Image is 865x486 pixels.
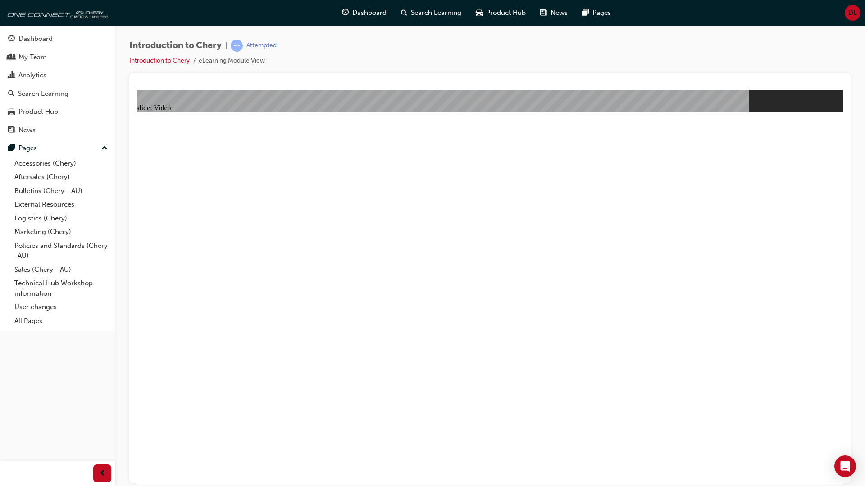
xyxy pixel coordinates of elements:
a: Bulletins (Chery - AU) [11,184,111,198]
a: news-iconNews [533,4,575,22]
div: News [18,125,36,135]
span: chart-icon [8,72,15,80]
button: Pages [4,140,111,157]
a: Analytics [4,67,111,84]
span: pages-icon [8,144,15,153]
a: User changes [11,300,111,314]
a: Introduction to Chery [129,57,190,64]
a: All Pages [11,314,111,328]
a: Logistics (Chery) [11,211,111,225]
a: Dashboard [4,31,111,47]
div: Pages [18,143,37,153]
span: Pages [592,8,611,18]
a: News [4,122,111,139]
a: Sales (Chery - AU) [11,263,111,277]
div: Search Learning [18,89,68,99]
span: DL [848,8,857,18]
a: pages-iconPages [575,4,618,22]
span: Search Learning [411,8,461,18]
div: Analytics [18,70,46,81]
button: DashboardMy TeamAnalyticsSearch LearningProduct HubNews [4,29,111,140]
li: eLearning Module View [199,56,265,66]
span: car-icon [8,108,15,116]
div: Open Intercom Messenger [834,455,856,477]
a: Policies and Standards (Chery -AU) [11,239,111,263]
span: Introduction to Chery [129,40,222,51]
span: guage-icon [342,7,349,18]
span: up-icon [101,143,108,154]
div: Dashboard [18,34,53,44]
span: people-icon [8,54,15,62]
span: News [551,8,568,18]
a: Search Learning [4,85,111,102]
a: car-iconProduct Hub [469,4,533,22]
a: Accessories (Chery) [11,157,111,171]
a: guage-iconDashboard [335,4,394,22]
button: DL [845,5,860,21]
span: news-icon [540,7,547,18]
span: car-icon [476,7,483,18]
a: My Team [4,49,111,66]
a: Product Hub [4,103,111,120]
span: news-icon [8,126,15,135]
span: Product Hub [486,8,526,18]
a: Technical Hub Workshop information [11,276,111,300]
span: search-icon [8,90,14,98]
img: oneconnect [5,4,108,22]
div: Attempted [246,41,277,50]
span: search-icon [401,7,407,18]
span: prev-icon [99,468,106,479]
span: guage-icon [8,35,15,43]
span: learningRecordVerb_ATTEMPT-icon [231,40,243,52]
span: Dashboard [352,8,387,18]
a: Marketing (Chery) [11,225,111,239]
span: pages-icon [582,7,589,18]
a: External Resources [11,198,111,211]
div: Product Hub [18,107,58,117]
a: Aftersales (Chery) [11,170,111,184]
span: | [225,40,227,51]
a: search-iconSearch Learning [394,4,469,22]
div: My Team [18,52,47,63]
